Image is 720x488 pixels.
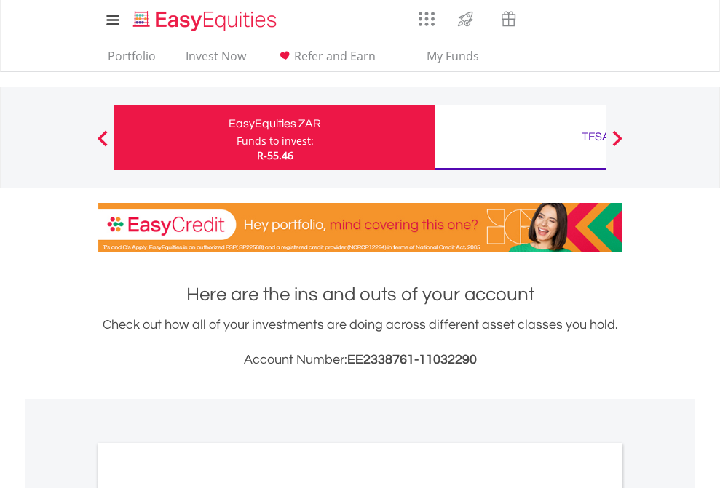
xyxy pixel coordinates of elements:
a: Portfolio [102,49,162,71]
a: Refer and Earn [270,49,381,71]
div: Funds to invest: [237,134,314,148]
h3: Account Number: [98,350,622,370]
button: Previous [88,137,117,152]
img: EasyEquities_Logo.png [130,9,282,33]
img: thrive-v2.svg [454,7,478,31]
span: EE2338761-11032290 [347,353,477,367]
img: vouchers-v2.svg [497,7,521,31]
img: grid-menu-icon.svg [419,11,435,27]
img: EasyCredit Promotion Banner [98,203,622,252]
a: AppsGrid [409,4,444,27]
a: Notifications [530,4,567,33]
a: FAQ's and Support [567,4,604,33]
span: Refer and Earn [294,48,376,64]
div: Check out how all of your investments are doing across different asset classes you hold. [98,315,622,370]
button: Next [603,137,632,152]
div: EasyEquities ZAR [123,113,427,134]
a: Home page [127,4,282,33]
a: My Profile [604,4,641,36]
h1: Here are the ins and outs of your account [98,281,622,308]
a: Invest Now [180,49,252,71]
a: Vouchers [487,4,530,31]
span: My Funds [406,47,501,65]
span: R-55.46 [257,148,293,162]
